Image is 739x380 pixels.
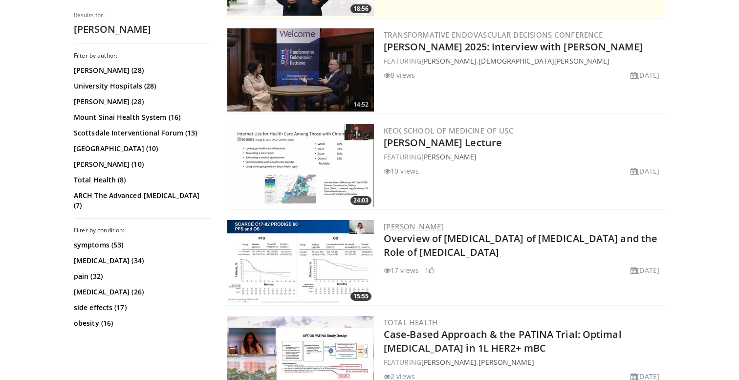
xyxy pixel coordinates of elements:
a: [PERSON_NAME] Lecture [384,136,502,149]
span: 18:56 [350,4,371,13]
a: Case-Based Approach & the PATINA Trial: Optimal [MEDICAL_DATA] in 1L HER2+ mBC [384,328,622,355]
a: symptoms (53) [74,240,208,250]
a: 15:55 [227,220,374,303]
img: 6ef0b623-65aa-4ef4-8363-947e189cce8b.300x170_q85_crop-smart_upscale.jpg [227,124,374,207]
a: 14:52 [227,28,374,112]
a: [PERSON_NAME] [421,56,477,66]
a: Total Health (8) [74,175,208,185]
a: [PERSON_NAME] (10) [74,159,208,169]
a: side effects (17) [74,303,208,313]
span: 24:03 [350,196,371,205]
a: Scottsdale Interventional Forum (13) [74,128,208,138]
div: FEATURING , [384,357,663,367]
a: [PERSON_NAME] (28) [74,97,208,107]
li: [DATE] [630,265,659,275]
a: ARCH The Advanced [MEDICAL_DATA] (7) [74,191,208,210]
a: Keck School of Medicine of USC [384,126,513,135]
img: 7d4dba4a-e642-4ebb-89c9-e0f6d64e8172.300x170_q85_crop-smart_upscale.jpg [227,220,374,303]
a: [MEDICAL_DATA] (26) [74,287,208,297]
span: 15:55 [350,292,371,301]
div: FEATURING [384,152,663,162]
a: Mount Sinai Health System (16) [74,112,208,122]
a: University Hospitals (28) [74,81,208,91]
a: [DEMOGRAPHIC_DATA][PERSON_NAME] [478,56,609,66]
a: Transformative Endovascular Decisions Conference [384,30,603,40]
li: [DATE] [630,70,659,80]
a: [PERSON_NAME] (28) [74,66,208,75]
a: [PERSON_NAME] [478,358,534,367]
a: [PERSON_NAME] 2025: Interview with [PERSON_NAME] [384,40,643,53]
h2: [PERSON_NAME] [74,23,211,36]
a: [PERSON_NAME] [384,222,444,231]
p: Results for: [74,11,211,19]
span: 14:52 [350,100,371,109]
li: [DATE] [630,166,659,176]
img: b24476a3-0eb3-461a-abf1-1fd23735316d.300x170_q85_crop-smart_upscale.jpg [227,28,374,112]
h3: Filter by author: [74,52,211,60]
li: 10 views [384,166,419,176]
h3: Filter by condition: [74,226,211,234]
a: Total Health [384,317,438,327]
a: [GEOGRAPHIC_DATA] (10) [74,144,208,154]
a: obesity (16) [74,318,208,328]
a: pain (32) [74,271,208,281]
a: Overview of [MEDICAL_DATA] of [MEDICAL_DATA] and the Role of [MEDICAL_DATA] [384,232,657,259]
li: 8 views [384,70,415,80]
li: 1 [425,265,435,275]
a: [PERSON_NAME] [421,152,477,161]
a: [MEDICAL_DATA] (34) [74,256,208,266]
li: 17 views [384,265,419,275]
a: 24:03 [227,124,374,207]
a: [PERSON_NAME] [421,358,477,367]
div: FEATURING , [384,56,663,66]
